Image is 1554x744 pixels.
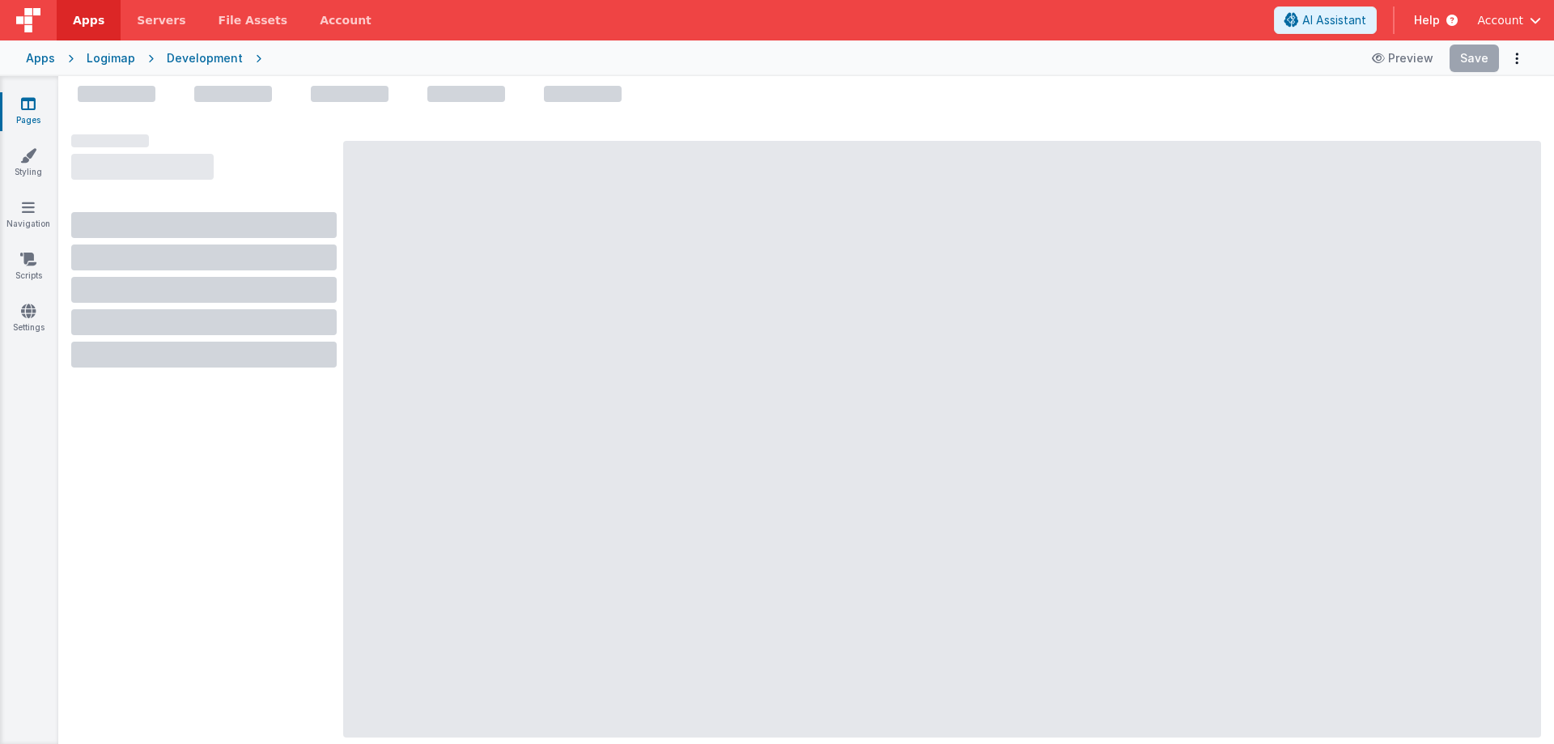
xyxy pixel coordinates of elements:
button: Save [1450,45,1499,72]
div: Apps [26,50,55,66]
div: Logimap [87,50,135,66]
button: AI Assistant [1274,6,1377,34]
span: File Assets [219,12,288,28]
button: Account [1477,12,1541,28]
div: Development [167,50,243,66]
button: Options [1505,47,1528,70]
span: Account [1477,12,1523,28]
span: AI Assistant [1302,12,1366,28]
button: Preview [1362,45,1443,71]
span: Apps [73,12,104,28]
span: Servers [137,12,185,28]
span: Help [1414,12,1440,28]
